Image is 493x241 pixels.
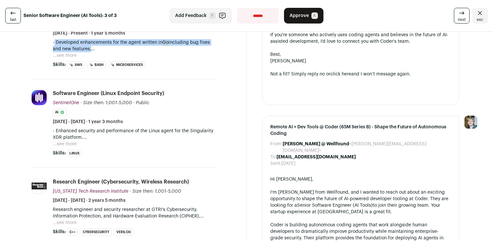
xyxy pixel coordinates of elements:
[270,189,451,215] div: I'm [PERSON_NAME] from Wellfound, and I wanted to reach out about an exciting opportunity to shap...
[472,8,488,24] a: Close
[283,141,451,154] dd: <[PERSON_NAME][EMAIL_ADDRESS][DOMAIN_NAME]>
[283,142,349,146] b: [PERSON_NAME] @ Wellfound
[81,101,132,105] span: · Size then: 1,001-5,000
[53,109,67,116] li: AI
[81,229,112,236] li: Cybersecurity
[270,141,283,154] dt: From:
[270,124,451,137] span: Remote AI + Dev Tools @ Coder (65M Series B) - Shape the Future of Autonomous Coding
[270,160,281,167] dt: Sent:
[10,17,16,22] span: last
[454,8,470,24] a: next
[284,8,323,24] button: Approve A
[53,30,125,37] span: [DATE] - Present · 1 year 5 months
[114,229,133,236] li: Verilog
[67,150,82,157] li: Linux
[270,71,451,77] div: Not a fit? Simply reply no or and I won’t message again.
[270,58,451,64] div: [PERSON_NAME]
[23,12,117,19] strong: Senior Software Engineer (AI Tools): 3 of 3
[53,119,123,125] span: [DATE] - [DATE] · 1 year 3 months
[270,176,451,183] div: Hi [PERSON_NAME],
[53,52,77,59] button: ...see more
[477,17,483,22] span: esc
[162,39,169,46] mark: Go
[170,8,232,24] button: Add Feedback F
[53,90,164,97] div: Software Engineer (Linux Endpoint Security)
[53,39,215,52] p: - Developed enhancements for the agent written in including bug fixes and new features.
[209,12,216,19] span: F
[53,197,126,204] span: [DATE] - [DATE] · 2 years 5 months
[133,100,135,106] span: ·
[5,8,21,24] a: last
[464,116,477,129] img: 6494470-medium_jpg
[87,61,106,69] li: bash
[67,229,78,236] li: C++
[276,155,356,159] b: [EMAIL_ADDRESS][DOMAIN_NAME]
[32,183,47,189] img: 5ea8e2af2f54cee34a71dcb84cbeb00769922e6e81807022b602cdc57c79b4e0.jpg
[270,154,276,160] dt: To:
[53,189,128,194] span: [US_STATE] Tech Research Institute
[281,160,295,167] dd: [DATE]
[53,128,215,141] p: - Enhanced security and performance of the Linux agent for the Singularity XDR platform.
[297,203,373,208] a: Senior Software Engineer (AI Tools)
[270,32,451,45] div: If you're someone who actively uses coding agents and believes in the future of AI-assisted devel...
[270,51,451,58] div: Best,
[53,229,66,235] span: Skills:
[290,12,309,19] span: Approve
[53,101,79,105] span: SentinelOne
[311,12,318,19] span: A
[67,61,84,69] li: AWS
[53,219,77,226] button: ...see more
[53,61,66,68] span: Skills:
[53,206,215,219] p: Research engineer and security researcher at GTRI's Cybersecurity, Information Protection, and Ha...
[136,101,149,105] span: Public
[53,178,189,185] div: Research Engineer (Cybersecurity, Wireless Research)
[53,141,77,147] button: ...see more
[32,90,47,105] img: 47e3db746404b207182d628ca280302b45c77b0518ae99832cb8eeabb9db49b6.jpg
[109,61,145,69] li: Microservices
[130,189,181,194] span: · Size then: 1,001-5,000
[330,72,351,76] a: click here
[458,17,466,22] span: next
[175,12,207,19] span: Add Feedback
[53,150,66,156] span: Skills:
